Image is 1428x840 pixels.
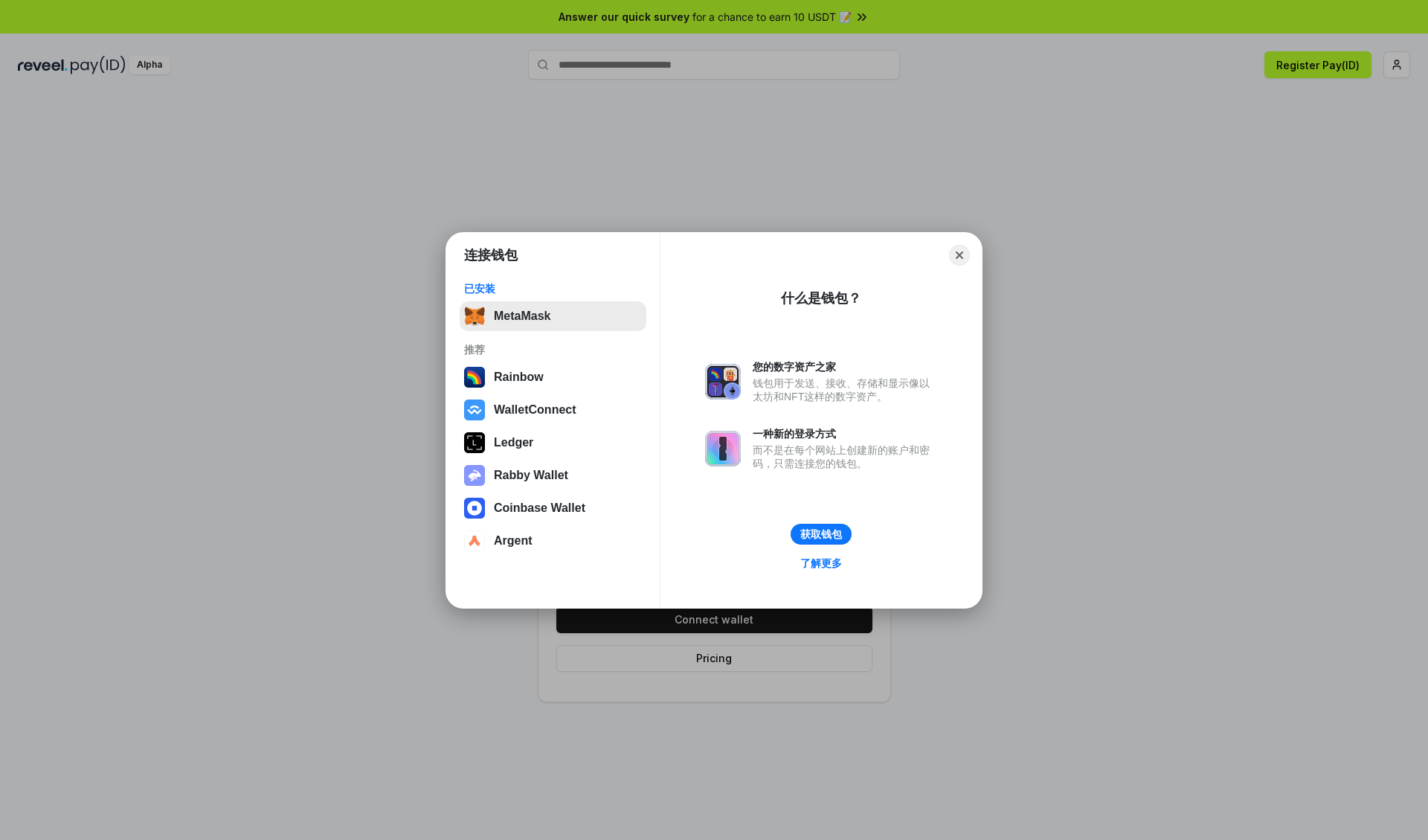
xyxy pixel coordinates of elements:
[781,289,861,307] div: 什么是钱包？
[494,469,568,482] div: Rabby Wallet
[494,534,533,548] div: Argent
[460,301,646,331] button: MetaMask
[753,443,937,470] div: 而不是在每个网站上创建新的账户和密码，只需连接您的钱包。
[460,428,646,458] button: Ledger
[460,461,646,490] button: Rabby Wallet
[705,364,741,400] img: svg+xml,%3Csvg%20xmlns%3D%22http%3A%2F%2Fwww.w3.org%2F2000%2Fsvg%22%20fill%3D%22none%22%20viewBox...
[494,371,544,384] div: Rainbow
[464,400,485,420] img: svg+xml,%3Csvg%20width%3D%2228%22%20height%3D%2228%22%20viewBox%3D%220%200%2028%2028%22%20fill%3D...
[949,245,970,266] button: Close
[464,343,642,356] div: 推荐
[800,557,842,570] div: 了解更多
[464,282,642,295] div: 已安装
[753,360,937,373] div: 您的数字资产之家
[494,310,550,323] div: MetaMask
[494,501,585,515] div: Coinbase Wallet
[494,436,533,449] div: Ledger
[753,427,937,440] div: 一种新的登录方式
[494,403,576,417] div: WalletConnect
[753,376,937,403] div: 钱包用于发送、接收、存储和显示像以太坊和NFT这样的数字资产。
[464,367,485,388] img: svg+xml,%3Csvg%20width%3D%22120%22%20height%3D%22120%22%20viewBox%3D%220%200%20120%20120%22%20fil...
[460,362,646,392] button: Rainbow
[800,528,842,541] div: 获取钱包
[791,524,852,545] button: 获取钱包
[464,432,485,453] img: svg+xml,%3Csvg%20xmlns%3D%22http%3A%2F%2Fwww.w3.org%2F2000%2Fsvg%22%20width%3D%2228%22%20height%3...
[791,554,851,573] a: 了解更多
[464,530,485,551] img: svg+xml,%3Csvg%20width%3D%2228%22%20height%3D%2228%22%20viewBox%3D%220%200%2028%2028%22%20fill%3D...
[464,465,485,486] img: svg+xml,%3Csvg%20xmlns%3D%22http%3A%2F%2Fwww.w3.org%2F2000%2Fsvg%22%20fill%3D%22none%22%20viewBox...
[460,395,646,425] button: WalletConnect
[464,246,518,264] h1: 连接钱包
[460,526,646,556] button: Argent
[464,498,485,519] img: svg+xml,%3Csvg%20width%3D%2228%22%20height%3D%2228%22%20viewBox%3D%220%200%2028%2028%22%20fill%3D...
[705,431,741,467] img: svg+xml,%3Csvg%20xmlns%3D%22http%3A%2F%2Fwww.w3.org%2F2000%2Fsvg%22%20fill%3D%22none%22%20viewBox...
[464,306,485,327] img: svg+xml,%3Csvg%20fill%3D%22none%22%20height%3D%2233%22%20viewBox%3D%220%200%2035%2033%22%20width%...
[460,493,646,523] button: Coinbase Wallet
